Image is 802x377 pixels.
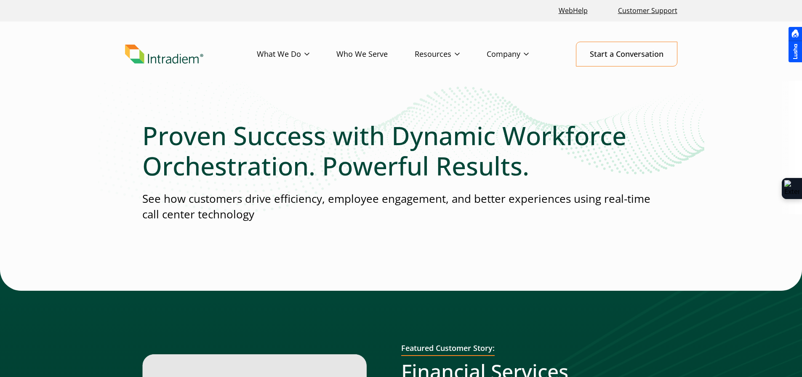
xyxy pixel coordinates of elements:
[125,45,257,64] a: Link to homepage of Intradiem
[142,191,660,223] p: See how customers drive efficiency, employee engagement, and better experiences using real-time c...
[125,45,203,64] img: Intradiem
[784,180,799,197] img: Extension Icon
[487,42,556,66] a: Company
[415,42,487,66] a: Resources
[336,42,415,66] a: Who We Serve
[401,344,495,356] h2: Featured Customer Story:
[615,2,681,20] a: Customer Support
[257,42,336,66] a: What We Do
[555,2,591,20] a: Link opens in a new window
[576,42,677,66] a: Start a Conversation
[142,120,660,181] h1: Proven Success with Dynamic Workforce Orchestration. Powerful Results.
